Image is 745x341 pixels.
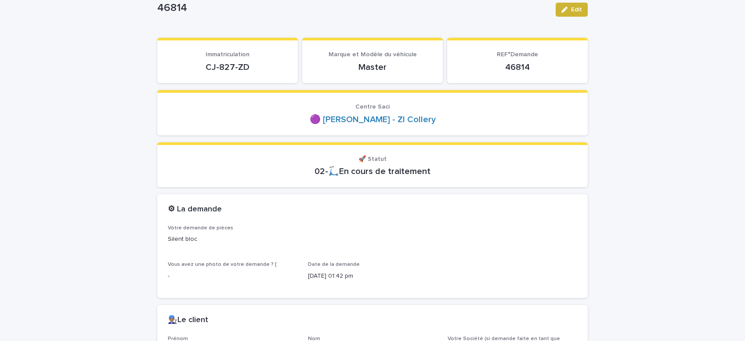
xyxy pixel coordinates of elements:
span: Marque et Modèle du véhicule [329,51,417,58]
p: 46814 [458,62,577,73]
p: Silent bloc [168,235,577,244]
p: Master [313,62,432,73]
p: [DATE] 01:42 pm [308,272,438,281]
h2: ⚙ La demande [168,205,222,214]
p: CJ-827-ZD [168,62,287,73]
p: - [168,272,297,281]
p: 46814 [157,2,549,15]
span: Edit [571,7,582,13]
span: Votre demande de pièces [168,225,233,231]
span: Date de la demande [308,262,360,267]
a: 🟣 [PERSON_NAME] - ZI Collery [310,114,436,125]
span: Immatriculation [206,51,250,58]
button: Edit [556,3,588,17]
h2: 👨🏽‍🔧Le client [168,316,208,325]
span: REF°Demande [497,51,538,58]
span: 🚀 Statut [358,156,387,162]
span: Vous avez une photo de votre demande ? [ [168,262,277,267]
p: 02-🛴En cours de traitement [168,166,577,177]
span: Centre Saci [355,104,390,110]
